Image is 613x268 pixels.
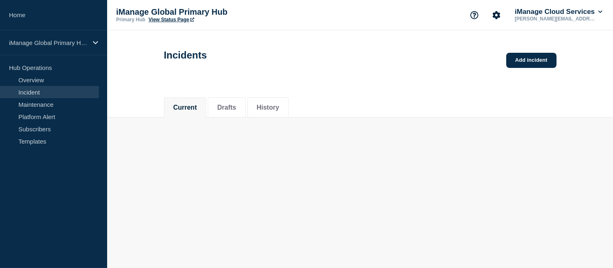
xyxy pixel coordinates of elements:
[488,7,505,24] button: Account settings
[116,17,145,23] p: Primary Hub
[173,104,197,111] button: Current
[116,7,280,17] p: iManage Global Primary Hub
[164,50,207,61] h1: Incidents
[9,39,88,46] p: iManage Global Primary Hub
[506,53,557,68] a: Add incident
[257,104,279,111] button: History
[513,16,598,22] p: [PERSON_NAME][EMAIL_ADDRESS][DOMAIN_NAME]
[513,8,604,16] button: iManage Cloud Services
[466,7,483,24] button: Support
[148,17,194,23] a: View Status Page
[217,104,236,111] button: Drafts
